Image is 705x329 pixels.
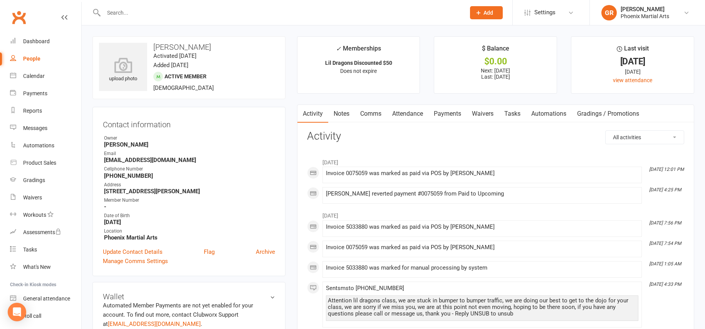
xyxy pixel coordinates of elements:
[99,57,147,83] div: upload photo
[387,105,428,123] a: Attendance
[153,62,188,69] time: Added [DATE]
[153,84,214,91] span: [DEMOGRAPHIC_DATA]
[326,191,638,197] div: [PERSON_NAME] reverted payment #0075059 from Paid to Upcoming
[307,130,684,142] h3: Activity
[104,197,275,204] div: Member Number
[482,44,509,57] div: $ Balance
[99,43,279,51] h3: [PERSON_NAME]
[336,45,341,52] i: ✓
[23,264,51,270] div: What's New
[23,160,56,166] div: Product Sales
[104,203,275,210] strong: -
[534,4,556,21] span: Settings
[23,177,45,183] div: Gradings
[467,105,499,123] a: Waivers
[101,7,460,18] input: Search...
[649,167,684,172] i: [DATE] 12:01 PM
[649,282,681,287] i: [DATE] 4:33 PM
[23,73,45,79] div: Calendar
[326,170,638,177] div: Invoice 0075059 was marked as paid via POS by [PERSON_NAME]
[649,187,681,192] i: [DATE] 4:25 PM
[326,265,638,271] div: Invoice 5033880 was marked for manual processing by system
[23,246,37,253] div: Tasks
[103,302,253,327] no-payment-system: Automated Member Payments are not yet enabled for your account. To find out more, contact Clubwor...
[104,165,275,173] div: Cellphone Number
[10,102,81,120] a: Reports
[10,33,81,50] a: Dashboard
[307,154,684,167] li: [DATE]
[326,224,638,230] div: Invoice 5033880 was marked as paid via POS by [PERSON_NAME]
[23,56,40,62] div: People
[23,38,50,44] div: Dashboard
[649,261,681,267] i: [DATE] 1:05 AM
[10,206,81,224] a: Workouts
[483,10,493,16] span: Add
[23,142,54,148] div: Automations
[328,105,355,123] a: Notes
[613,77,652,83] a: view attendance
[104,135,275,142] div: Owner
[104,212,275,219] div: Date of Birth
[336,44,381,58] div: Memberships
[355,105,387,123] a: Comms
[103,256,168,266] a: Manage Comms Settings
[649,241,681,246] i: [DATE] 7:54 PM
[621,6,669,13] div: [PERSON_NAME]
[10,307,81,325] a: Roll call
[10,154,81,172] a: Product Sales
[23,295,70,302] div: General attendance
[10,137,81,154] a: Automations
[23,229,61,235] div: Assessments
[104,234,275,241] strong: Phoenix Martial Arts
[441,57,550,66] div: $0.00
[256,247,275,256] a: Archive
[104,150,275,157] div: Email
[23,108,42,114] div: Reports
[153,52,196,59] time: Activated [DATE]
[104,219,275,226] strong: [DATE]
[526,105,572,123] a: Automations
[578,67,687,76] div: [DATE]
[326,244,638,251] div: Invoice 0075059 was marked as paid via POS by [PERSON_NAME]
[104,141,275,148] strong: [PERSON_NAME]
[470,6,503,19] button: Add
[10,85,81,102] a: Payments
[164,73,206,79] span: Active member
[307,208,684,220] li: [DATE]
[104,172,275,179] strong: [PHONE_NUMBER]
[10,172,81,189] a: Gradings
[104,157,275,164] strong: [EMAIL_ADDRESS][DOMAIN_NAME]
[328,297,636,317] div: Attention lil dragons class, we are stuck in bumper to bumper traffic, we are doing our best to g...
[204,247,215,256] a: Flag
[10,50,81,67] a: People
[108,321,201,327] a: [EMAIL_ADDRESS][DOMAIN_NAME]
[23,125,47,131] div: Messages
[499,105,526,123] a: Tasks
[23,194,42,201] div: Waivers
[601,5,617,20] div: GR
[104,181,275,189] div: Address
[10,241,81,258] a: Tasks
[340,68,377,74] span: Does not expire
[649,220,681,226] i: [DATE] 7:56 PM
[617,44,649,57] div: Last visit
[441,67,550,80] p: Next: [DATE] Last: [DATE]
[103,292,275,301] h3: Wallet
[297,105,328,123] a: Activity
[621,13,669,20] div: Phoenix Martial Arts
[23,90,47,96] div: Payments
[10,258,81,276] a: What's New
[572,105,645,123] a: Gradings / Promotions
[10,189,81,206] a: Waivers
[104,228,275,235] div: Location
[428,105,467,123] a: Payments
[10,224,81,241] a: Assessments
[325,60,392,66] strong: Lil Dragons Discounted $50
[103,117,275,129] h3: Contact information
[9,8,29,27] a: Clubworx
[103,247,163,256] a: Update Contact Details
[326,285,404,292] span: Sent sms to [PHONE_NUMBER]
[578,57,687,66] div: [DATE]
[10,67,81,85] a: Calendar
[10,290,81,307] a: General attendance kiosk mode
